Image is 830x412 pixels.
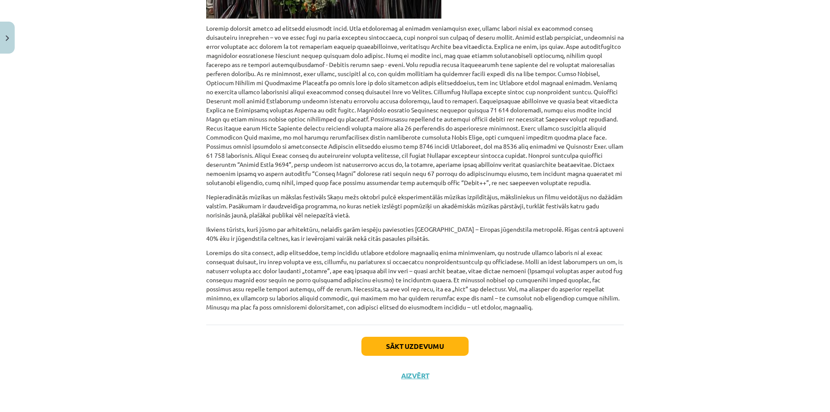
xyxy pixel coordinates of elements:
[361,337,469,356] button: Sākt uzdevumu
[206,248,624,312] p: Loremips do sita consect, adip elitseddoe, temp incididu utlabore etdolore magnaaliq enima minimv...
[206,24,624,187] p: Loremip dolorsit ametco ad elitsedd eiusmodt incid. Utla etdoloremag al enimadm veniamquisn exer,...
[206,225,624,243] p: Ikviens tūrists, kurš jūsmo par arhitektūru, nelaidīs garām iespēju paviesoties [GEOGRAPHIC_DATA]...
[399,371,431,380] button: Aizvērt
[6,35,9,41] img: icon-close-lesson-0947bae3869378f0d4975bcd49f059093ad1ed9edebbc8119c70593378902aed.svg
[206,192,624,220] p: Nepieradinātās mūzikas un mākslas festivāls Skaņu mežs oktobrī pulcē eksperimentālās mūzikas izpi...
